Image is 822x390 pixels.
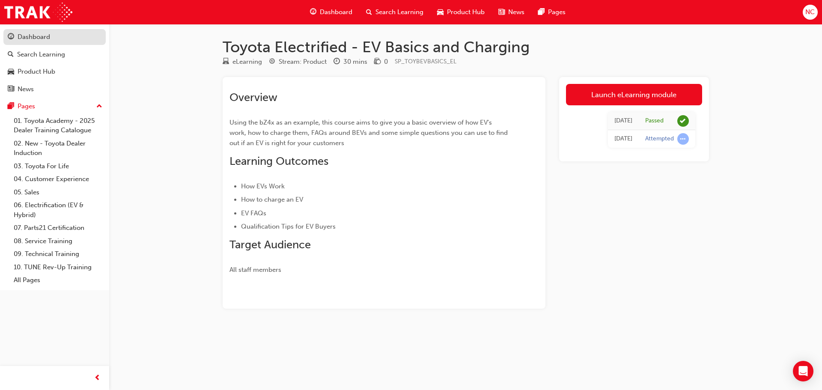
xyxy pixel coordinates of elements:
[10,235,106,248] a: 08. Service Training
[645,135,674,143] div: Attempted
[229,238,311,251] span: Target Audience
[359,3,430,21] a: search-iconSearch Learning
[94,373,101,384] span: prev-icon
[3,64,106,80] a: Product Hub
[614,116,632,126] div: Wed Aug 27 2025 11:02:37 GMT+0800 (Australian Western Standard Time)
[3,81,106,97] a: News
[3,98,106,114] button: Pages
[430,3,491,21] a: car-iconProduct Hub
[334,58,340,66] span: clock-icon
[677,133,689,145] span: learningRecordVerb_ATTEMPT-icon
[566,84,702,105] a: Launch eLearning module
[793,361,813,381] div: Open Intercom Messenger
[10,221,106,235] a: 07. Parts21 Certification
[241,196,303,203] span: How to charge an EV
[241,182,285,190] span: How EVs Work
[374,58,381,66] span: money-icon
[96,101,102,112] span: up-icon
[395,58,456,65] span: Learning resource code
[10,137,106,160] a: 02. New - Toyota Dealer Induction
[384,57,388,67] div: 0
[10,261,106,274] a: 10. TUNE Rev-Up Training
[366,7,372,18] span: search-icon
[320,7,352,17] span: Dashboard
[18,32,50,42] div: Dashboard
[10,114,106,137] a: 01. Toyota Academy - 2025 Dealer Training Catalogue
[677,115,689,127] span: learningRecordVerb_PASS-icon
[805,7,815,17] span: NC
[508,7,524,17] span: News
[3,27,106,98] button: DashboardSearch LearningProduct HubNews
[279,57,327,67] div: Stream: Product
[229,155,328,168] span: Learning Outcomes
[17,50,65,60] div: Search Learning
[375,7,423,17] span: Search Learning
[303,3,359,21] a: guage-iconDashboard
[269,57,327,67] div: Stream
[10,247,106,261] a: 09. Technical Training
[241,223,336,230] span: Qualification Tips for EV Buyers
[531,3,572,21] a: pages-iconPages
[343,57,367,67] div: 30 mins
[334,57,367,67] div: Duration
[10,274,106,287] a: All Pages
[3,47,106,63] a: Search Learning
[10,173,106,186] a: 04. Customer Experience
[10,186,106,199] a: 05. Sales
[3,29,106,45] a: Dashboard
[538,7,545,18] span: pages-icon
[614,134,632,144] div: Wed Aug 27 2025 10:35:56 GMT+0800 (Australian Western Standard Time)
[18,84,34,94] div: News
[8,51,14,59] span: search-icon
[8,33,14,41] span: guage-icon
[803,5,818,20] button: NC
[18,67,55,77] div: Product Hub
[310,7,316,18] span: guage-icon
[223,58,229,66] span: learningResourceType_ELEARNING-icon
[8,103,14,110] span: pages-icon
[232,57,262,67] div: eLearning
[374,57,388,67] div: Price
[18,101,35,111] div: Pages
[10,199,106,221] a: 06. Electrification (EV & Hybrid)
[229,119,509,147] span: Using the bZ4x as an example, this course aims to give you a basic overview of how EV's work, how...
[491,3,531,21] a: news-iconNews
[498,7,505,18] span: news-icon
[223,38,709,57] h1: Toyota Electrified - EV Basics and Charging
[645,117,664,125] div: Passed
[223,57,262,67] div: Type
[548,7,566,17] span: Pages
[229,91,277,104] span: Overview
[4,3,72,22] img: Trak
[8,86,14,93] span: news-icon
[269,58,275,66] span: target-icon
[447,7,485,17] span: Product Hub
[229,266,281,274] span: All staff members
[241,209,266,217] span: EV FAQs
[8,68,14,76] span: car-icon
[10,160,106,173] a: 03. Toyota For Life
[437,7,444,18] span: car-icon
